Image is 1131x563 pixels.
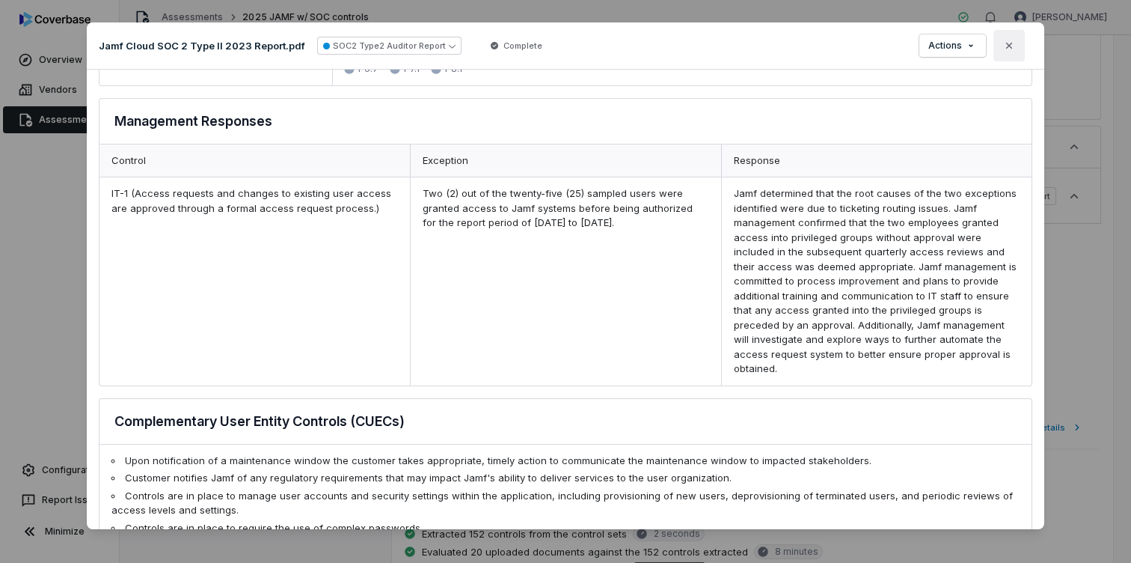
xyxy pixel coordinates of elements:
[99,39,305,52] p: Jamf Cloud SOC 2 Type II 2023 Report.pdf
[721,144,1032,177] div: Response
[111,471,1020,486] li: Customer notifies Jamf of any regulatory requirements that may impact Jamf's ability to deliver s...
[410,144,720,177] div: Exception
[317,37,462,55] button: SOC2 Type2 Auditor Report
[928,40,962,52] span: Actions
[114,111,272,132] h3: Management Responses
[721,177,1032,386] div: Jamf determined that the root causes of the two exceptions identified were due to ticketing routi...
[111,454,1020,469] li: Upon notification of a maintenance window the customer takes appropriate, timely action to commun...
[410,177,720,386] div: Two (2) out of the twenty-five (25) sampled users were granted access to Jamf systems before bein...
[919,34,986,57] button: Actions
[99,177,410,386] div: IT-1 (Access requests and changes to existing user access are approved through a formal access re...
[114,411,405,432] h3: Complementary User Entity Controls (CUECs)
[111,489,1020,518] li: Controls are in place to manage user accounts and security settings within the application, inclu...
[503,40,542,52] span: Complete
[111,521,1020,536] li: Controls are in place to require the use of complex passwords.
[99,144,410,177] div: Control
